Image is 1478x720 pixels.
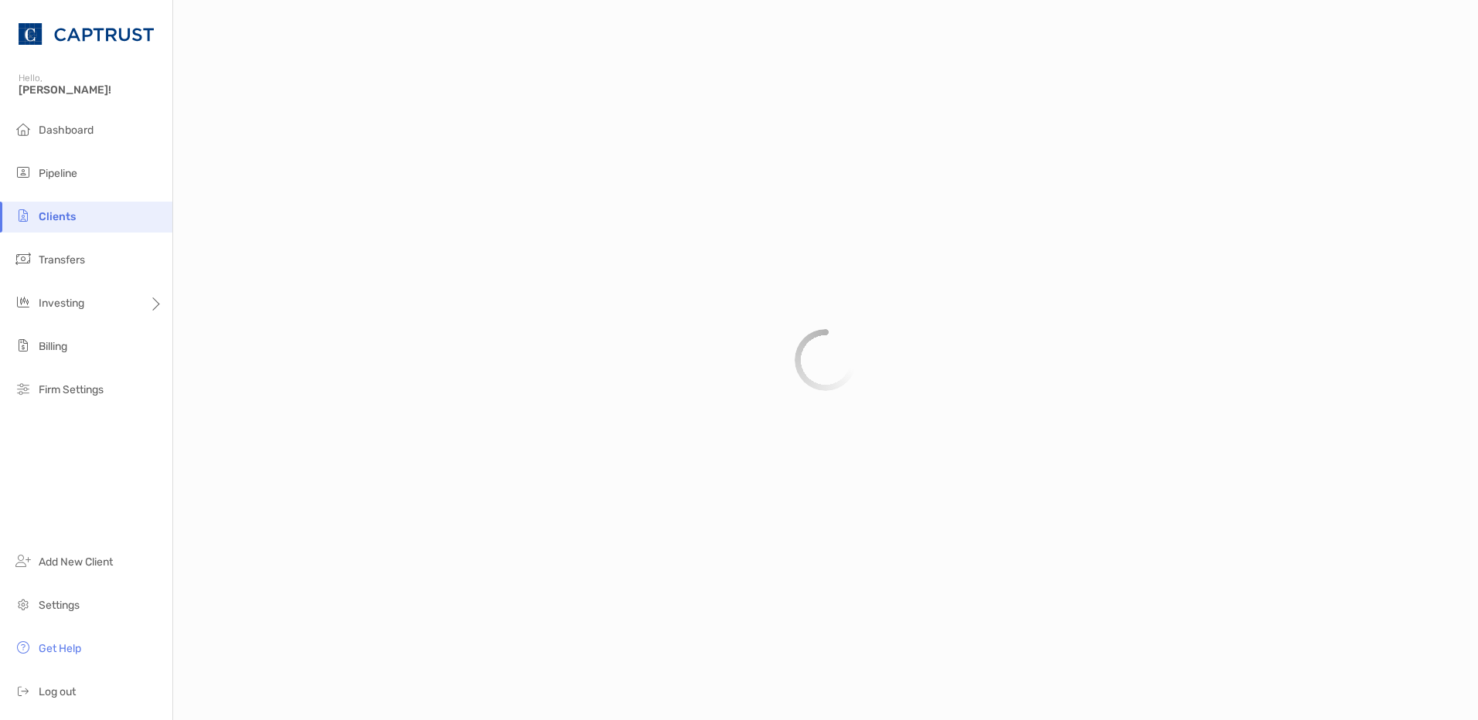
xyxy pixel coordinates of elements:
span: Billing [39,340,67,353]
span: Dashboard [39,124,94,137]
img: pipeline icon [14,163,32,182]
span: Transfers [39,253,85,267]
span: Log out [39,685,76,698]
img: settings icon [14,595,32,613]
img: transfers icon [14,250,32,268]
span: Pipeline [39,167,77,180]
span: [PERSON_NAME]! [19,83,163,97]
img: logout icon [14,681,32,700]
img: firm-settings icon [14,379,32,398]
img: CAPTRUST Logo [19,6,154,62]
img: investing icon [14,293,32,311]
span: Firm Settings [39,383,104,396]
img: get-help icon [14,638,32,657]
span: Get Help [39,642,81,655]
span: Add New Client [39,555,113,569]
span: Investing [39,297,84,310]
img: add_new_client icon [14,552,32,570]
span: Clients [39,210,76,223]
span: Settings [39,599,80,612]
img: billing icon [14,336,32,355]
img: dashboard icon [14,120,32,138]
img: clients icon [14,206,32,225]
